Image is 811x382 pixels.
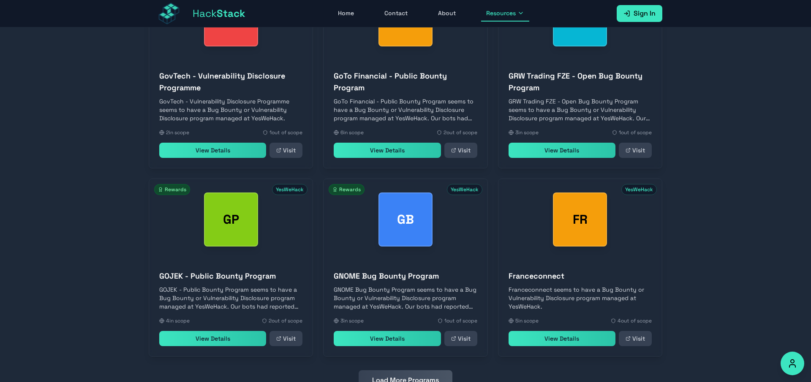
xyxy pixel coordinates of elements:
[617,5,662,22] a: Sign In
[269,129,302,136] span: 1 out of scope
[166,129,189,136] span: 2 in scope
[509,143,615,158] a: View Details
[433,5,461,22] a: About
[619,143,652,158] a: Visit
[272,184,308,195] span: YesWeHack
[444,143,477,158] a: Visit
[159,331,266,346] a: View Details
[619,129,652,136] span: 1 out of scope
[340,129,364,136] span: 6 in scope
[509,70,652,94] h3: GRW Trading FZE - Open Bug Bounty Program
[334,143,441,158] a: View Details
[217,7,245,20] span: Stack
[159,70,302,94] h3: GovTech - Vulnerability Disclosure Programme
[509,97,652,122] p: GRW Trading FZE - Open Bug Bounty Program seems to have a Bug Bounty or Vulnerability Disclosure ...
[159,270,302,282] h3: GOJEK - Public Bounty Program
[509,270,652,282] h3: Franceconnect
[509,331,615,346] a: View Details
[379,5,413,22] a: Contact
[334,285,477,311] p: GNOME Bug Bounty Program seems to have a Bug Bounty or Vulnerability Disclosure program managed a...
[486,9,516,17] span: Resources
[634,8,656,19] span: Sign In
[553,192,607,247] div: Franceconnect
[334,270,477,282] h3: GNOME Bug Bounty Program
[781,352,804,375] button: Accessibility Options
[269,317,302,324] span: 2 out of scope
[515,317,539,324] span: 5 in scope
[444,317,477,324] span: 1 out of scope
[621,184,657,195] span: YesWeHack
[193,7,245,20] span: Hack
[340,317,364,324] span: 3 in scope
[444,331,477,346] a: Visit
[204,192,258,247] div: GOJEK - Public Bounty Program
[334,331,441,346] a: View Details
[269,143,302,158] a: Visit
[509,285,652,311] p: Franceconnect seems to have a Bug Bounty or Vulnerability Disclosure program managed at YesWeHack.
[333,5,359,22] a: Home
[159,285,302,311] p: GOJEK - Public Bounty Program seems to have a Bug Bounty or Vulnerability Disclosure program mana...
[334,70,477,94] h3: GoTo Financial - Public Bounty Program
[166,317,190,324] span: 4 in scope
[481,5,529,22] button: Resources
[329,184,365,195] span: Rewards
[159,143,266,158] a: View Details
[515,129,539,136] span: 3 in scope
[154,184,190,195] span: Rewards
[619,331,652,346] a: Visit
[447,184,482,195] span: YesWeHack
[334,97,477,122] p: GoTo Financial - Public Bounty Program seems to have a Bug Bounty or Vulnerability Disclosure pro...
[378,192,433,247] div: GNOME Bug Bounty Program
[444,129,477,136] span: 2 out of scope
[618,317,652,324] span: 4 out of scope
[159,97,302,122] p: GovTech - Vulnerability Disclosure Programme seems to have a Bug Bounty or Vulnerability Disclosu...
[269,331,302,346] a: Visit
